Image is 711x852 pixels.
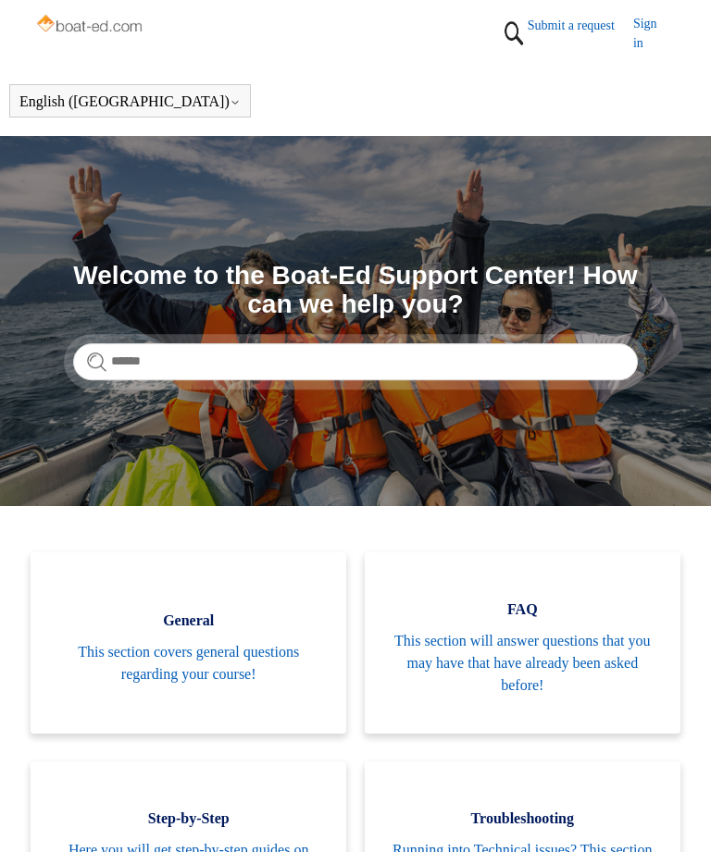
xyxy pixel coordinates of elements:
[393,808,653,830] span: Troubleshooting
[528,16,633,35] a: Submit a request
[19,93,241,110] button: English ([GEOGRAPHIC_DATA])
[58,610,318,632] span: General
[592,790,698,838] div: Chat Support
[500,14,528,53] img: 01HZPCYTXV3JW8MJV9VD7EMK0H
[58,808,318,830] span: Step-by-Step
[35,11,146,39] img: Boat-Ed Help Center home page
[393,630,653,697] span: This section will answer questions that you may have that have already been asked before!
[393,599,653,621] span: FAQ
[365,552,680,734] a: FAQ This section will answer questions that you may have that have already been asked before!
[73,343,638,380] input: Search
[31,552,346,734] a: General This section covers general questions regarding your course!
[73,262,638,319] h1: Welcome to the Boat-Ed Support Center! How can we help you?
[58,641,318,685] span: This section covers general questions regarding your course!
[633,14,676,53] a: Sign in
